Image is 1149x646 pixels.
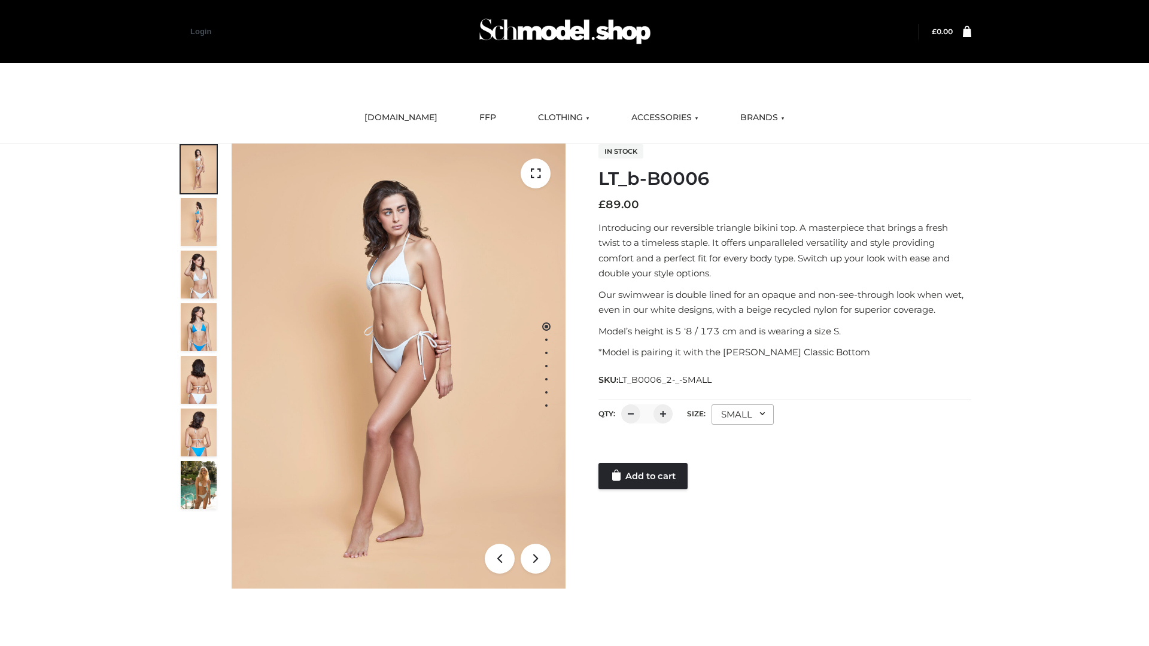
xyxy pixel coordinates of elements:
[232,144,566,589] img: ArielClassicBikiniTop_CloudNine_AzureSky_OW114ECO_1
[181,198,217,246] img: ArielClassicBikiniTop_CloudNine_AzureSky_OW114ECO_2-scaled.jpg
[618,374,712,385] span: LT_B0006_2-_-SMALL
[598,220,971,281] p: Introducing our reversible triangle bikini top. A masterpiece that brings a fresh twist to a time...
[932,27,953,36] a: £0.00
[731,105,794,131] a: BRANDS
[598,373,713,387] span: SKU:
[190,27,211,36] a: Login
[181,251,217,298] img: ArielClassicBikiniTop_CloudNine_AzureSky_OW114ECO_3-scaled.jpg
[475,8,655,55] img: Schmodel Admin 964
[598,324,971,339] p: Model’s height is 5 ‘8 / 173 cm and is wearing a size S.
[598,168,971,190] h1: LT_b-B0006
[932,27,953,36] bdi: 0.00
[598,345,971,360] p: *Model is pairing it with the [PERSON_NAME] Classic Bottom
[181,461,217,509] img: Arieltop_CloudNine_AzureSky2.jpg
[622,105,707,131] a: ACCESSORIES
[598,409,615,418] label: QTY:
[598,463,688,489] a: Add to cart
[712,404,774,425] div: SMALL
[598,198,639,211] bdi: 89.00
[598,144,643,159] span: In stock
[181,145,217,193] img: ArielClassicBikiniTop_CloudNine_AzureSky_OW114ECO_1-scaled.jpg
[932,27,937,36] span: £
[470,105,505,131] a: FFP
[529,105,598,131] a: CLOTHING
[181,303,217,351] img: ArielClassicBikiniTop_CloudNine_AzureSky_OW114ECO_4-scaled.jpg
[355,105,446,131] a: [DOMAIN_NAME]
[181,409,217,456] img: ArielClassicBikiniTop_CloudNine_AzureSky_OW114ECO_8-scaled.jpg
[598,198,606,211] span: £
[181,356,217,404] img: ArielClassicBikiniTop_CloudNine_AzureSky_OW114ECO_7-scaled.jpg
[598,287,971,318] p: Our swimwear is double lined for an opaque and non-see-through look when wet, even in our white d...
[687,409,706,418] label: Size:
